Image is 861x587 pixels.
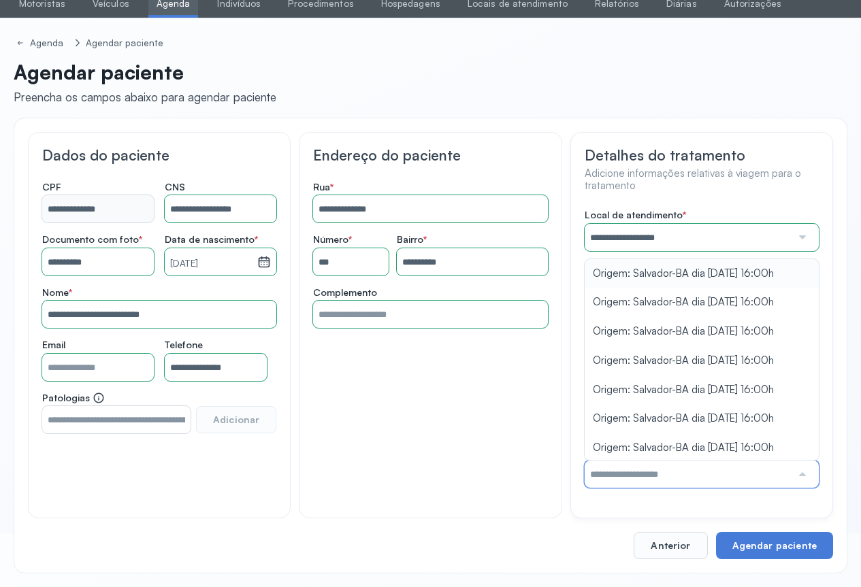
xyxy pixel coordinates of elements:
li: Origem: Salvador-BA dia [DATE] 16:00h [585,288,819,317]
a: Agenda [14,35,69,52]
h3: Dados do paciente [42,146,276,164]
li: Origem: Salvador-BA dia [DATE] 16:00h [585,404,819,433]
button: Anterior [634,532,707,559]
button: Agendar paciente [716,532,833,559]
div: Agendar paciente [86,37,164,49]
span: Número [313,233,352,246]
span: Bairro [397,233,427,246]
span: Complemento [313,286,377,299]
span: Documento com foto [42,233,142,246]
li: Origem: Salvador-BA dia [DATE] 16:00h [585,346,819,375]
li: Origem: Salvador-BA dia [DATE] 16:00h [585,317,819,346]
span: CPF [42,181,61,193]
span: Data de nascimento [165,233,258,246]
span: Local de atendimento [585,209,686,221]
span: Rua [313,181,334,193]
h3: Endereço do paciente [313,146,547,164]
span: Telefone [165,339,203,351]
h3: Detalhes do tratamento [585,146,819,164]
span: Nome [42,286,72,299]
li: Origem: Salvador-BA dia [DATE] 16:00h [585,375,819,405]
div: Preencha os campos abaixo para agendar paciente [14,90,276,104]
button: Adicionar [196,406,276,433]
div: Agenda [30,37,67,49]
span: Patologias [42,392,105,404]
h4: Adicione informações relativas à viagem para o tratamento [585,167,819,193]
span: Procedimento [585,262,648,273]
span: CNS [165,181,185,193]
a: Agendar paciente [83,35,167,52]
span: Email [42,339,65,351]
li: Origem: Salvador-BA dia [DATE] 16:00h [585,433,819,463]
li: Origem: Salvador-BA dia [DATE] 16:00h [585,259,819,288]
span: Acompanhantes [743,314,819,326]
small: [DATE] [170,257,252,271]
p: Agendar paciente [14,60,276,84]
